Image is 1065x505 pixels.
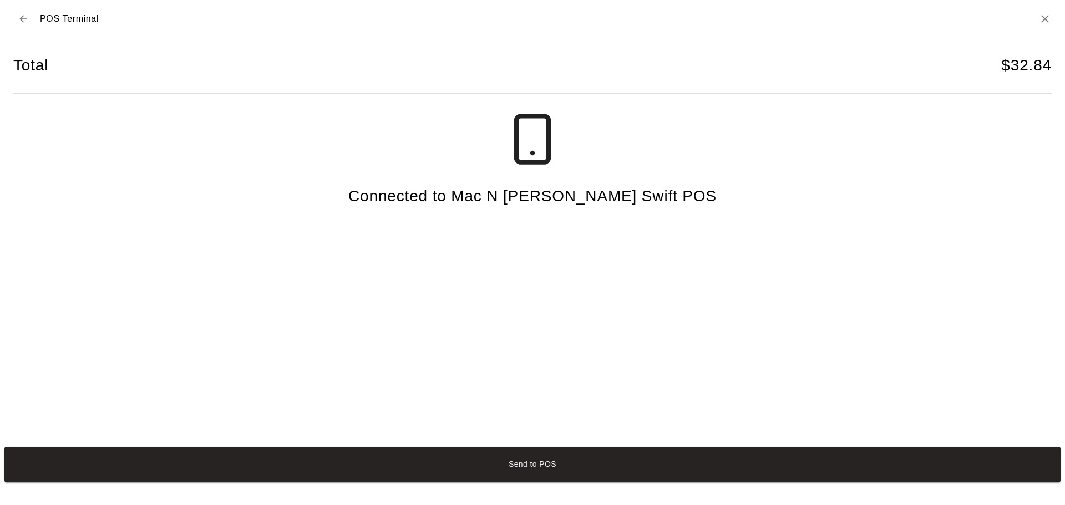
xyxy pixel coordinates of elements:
button: Back to checkout [13,9,33,29]
div: POS Terminal [13,9,99,29]
button: Close [1038,12,1052,25]
h4: Total [13,56,48,75]
h4: $ 32.84 [1001,56,1052,75]
h4: Connected to Mac N [PERSON_NAME] Swift POS [348,187,717,206]
button: Send to POS [4,447,1061,482]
